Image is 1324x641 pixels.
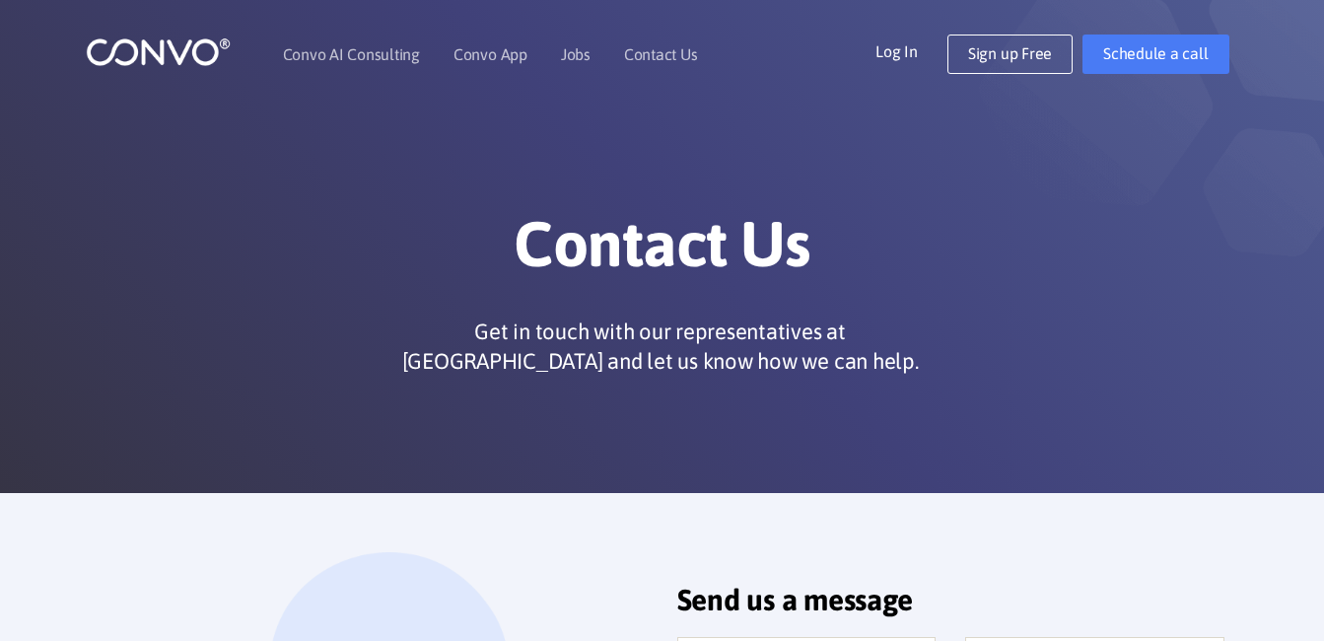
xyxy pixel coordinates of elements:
[1082,35,1228,74] a: Schedule a call
[115,206,1210,297] h1: Contact Us
[947,35,1073,74] a: Sign up Free
[677,582,1224,632] h2: Send us a message
[394,317,927,376] p: Get in touch with our representatives at [GEOGRAPHIC_DATA] and let us know how we can help.
[624,46,698,62] a: Contact Us
[875,35,947,66] a: Log In
[453,46,527,62] a: Convo App
[561,46,591,62] a: Jobs
[283,46,420,62] a: Convo AI Consulting
[86,36,231,67] img: logo_1.png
